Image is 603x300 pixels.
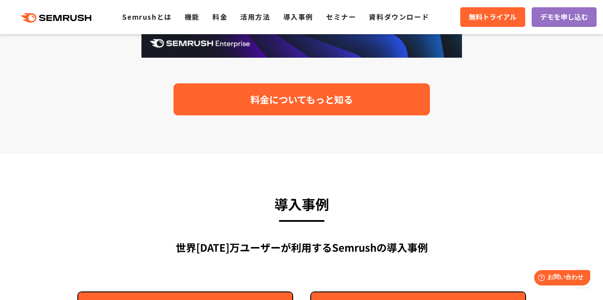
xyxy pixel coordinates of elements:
a: 料金 [212,12,227,22]
a: デモを申し込む [532,7,597,27]
a: セミナー [326,12,356,22]
a: 料金についてもっと知る [174,83,430,115]
h3: 導入事例 [77,192,526,215]
a: 機能 [185,12,200,22]
a: Semrushとは [122,12,171,22]
a: 無料トライアル [460,7,525,27]
a: 導入事例 [283,12,313,22]
a: 活用方法 [240,12,270,22]
iframe: Help widget launcher [527,267,594,291]
span: デモを申し込む [540,12,588,23]
div: 世界[DATE]万ユーザーが利用する Semrushの導入事例 [77,240,526,255]
span: 無料トライアル [469,12,517,23]
a: 資料ダウンロード [369,12,429,22]
span: 料金についてもっと知る [250,92,353,107]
